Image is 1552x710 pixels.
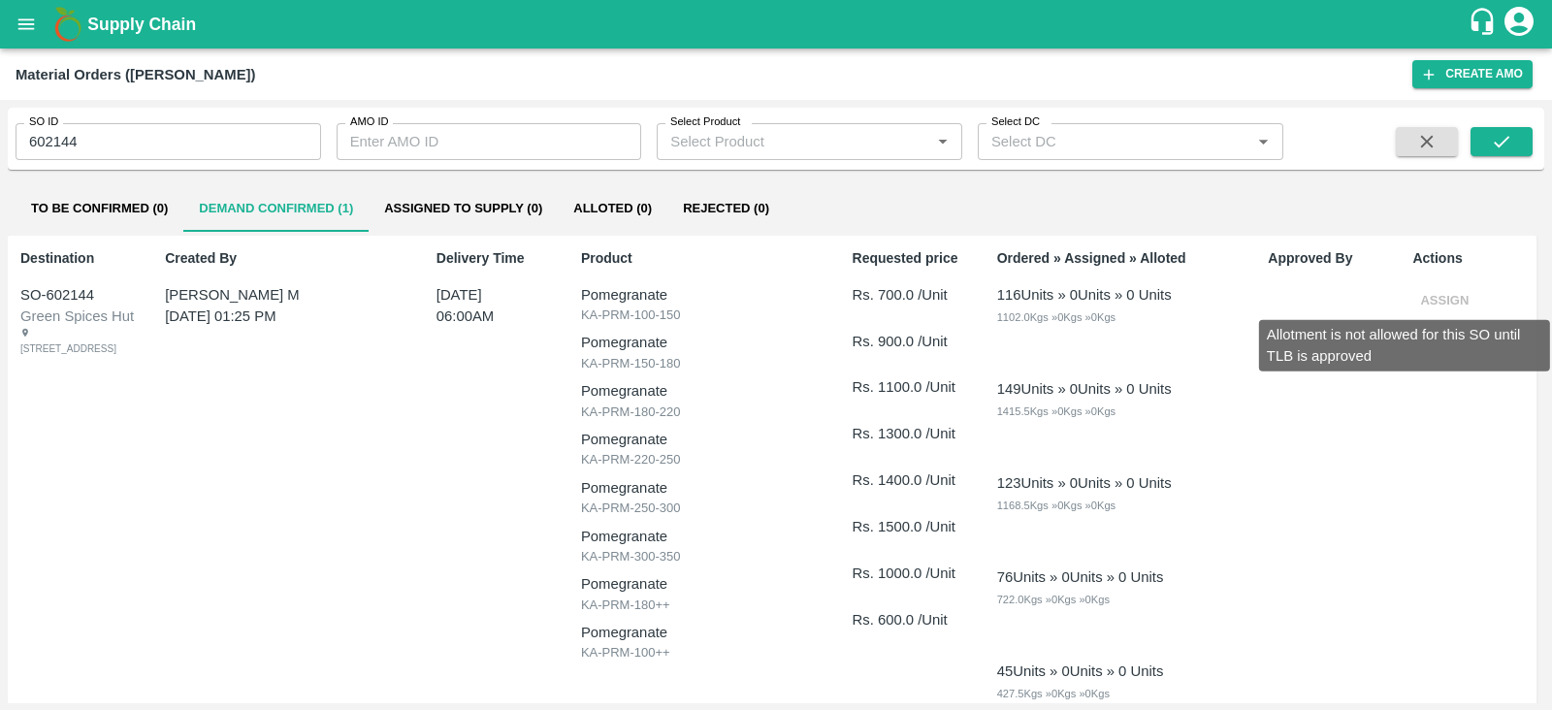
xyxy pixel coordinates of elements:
button: Assigned to Supply (0) [369,185,558,232]
input: Enter SO ID [16,123,321,160]
div: 149 Units » 0 Units » 0 Units [997,378,1172,400]
p: Pomegranate [581,477,826,499]
a: Supply Chain [87,11,1468,38]
p: Pomegranate [581,429,826,450]
div: Material Orders ([PERSON_NAME]) [16,62,255,87]
p: KA-PRM-180-220 [581,403,826,422]
p: Pomegranate [581,332,826,353]
span: 1415.5 Kgs » 0 Kgs » 0 Kgs [997,405,1115,417]
div: [STREET_ADDRESS] [20,327,90,356]
div: customer-support [1468,7,1502,42]
p: KA-PRM-300-350 [581,547,826,566]
div: Green Spices Hut [20,306,136,327]
p: Requested price [853,248,971,269]
button: Alloted (0) [558,185,667,232]
p: Pomegranate [581,573,826,595]
b: Supply Chain [87,15,196,34]
div: 123 Units » 0 Units » 0 Units [997,472,1172,494]
p: Destination [20,248,139,269]
input: Enter AMO ID [337,123,642,160]
button: Demand Confirmed (1) [183,185,369,232]
p: Actions [1412,248,1531,269]
p: Rs. 600.0 /Unit [853,609,971,630]
p: Pomegranate [581,284,826,306]
p: Rs. 1100.0 /Unit [853,376,971,398]
p: KA-PRM-220-250 [581,450,826,469]
div: 116 Units » 0 Units » 0 Units [997,284,1172,306]
p: [PERSON_NAME] M [165,284,387,306]
p: Rs. 1000.0 /Unit [853,563,971,584]
button: open drawer [4,2,48,47]
p: Ordered » Assigned » Alloted [997,248,1243,269]
button: Rejected (0) [667,185,785,232]
p: KA-PRM-180++ [581,596,826,615]
span: 1102.0 Kgs » 0 Kgs » 0 Kgs [997,311,1115,323]
span: 427.5 Kgs » 0 Kgs » 0 Kgs [997,688,1110,699]
span: 722.0 Kgs » 0 Kgs » 0 Kgs [997,594,1110,605]
button: To Be Confirmed (0) [16,185,183,232]
span: 1168.5 Kgs » 0 Kgs » 0 Kgs [997,500,1115,511]
label: SO ID [29,114,58,130]
div: 45 Units » 0 Units » 0 Units [997,661,1164,682]
p: Rs. 1400.0 /Unit [853,469,971,491]
button: Create AMO [1412,60,1533,88]
p: Delivery Time [436,248,555,269]
p: Pomegranate [581,622,826,643]
p: KA-PRM-100-150 [581,306,826,325]
input: Select DC [984,129,1220,154]
p: Rs. 1500.0 /Unit [853,516,971,537]
div: SO-602144 [20,284,136,306]
label: AMO ID [350,114,389,130]
p: KA-PRM-100++ [581,643,826,662]
p: [DATE] 06:00AM [436,284,532,328]
div: account of current user [1502,4,1536,45]
img: logo [48,5,87,44]
p: KA-PRM-150-180 [581,354,826,373]
p: Rs. 700.0 /Unit [853,284,971,306]
p: Rs. 900.0 /Unit [853,331,971,352]
p: [DATE] 01:25 PM [165,306,387,327]
p: Approved By [1268,248,1386,269]
input: Select Product [663,129,924,154]
p: Pomegranate [581,380,826,402]
p: Created By [165,248,410,269]
p: KA-PRM-250-300 [581,499,826,518]
p: Product [581,248,826,269]
div: 76 Units » 0 Units » 0 Units [997,566,1164,588]
label: Select Product [670,114,740,130]
p: Allotment is not allowed for this SO until TLB is approved [1267,324,1542,368]
button: Open [1250,129,1276,154]
p: Rs. 1300.0 /Unit [853,423,971,444]
label: Select DC [991,114,1040,130]
button: Open [930,129,955,154]
p: Pomegranate [581,526,826,547]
